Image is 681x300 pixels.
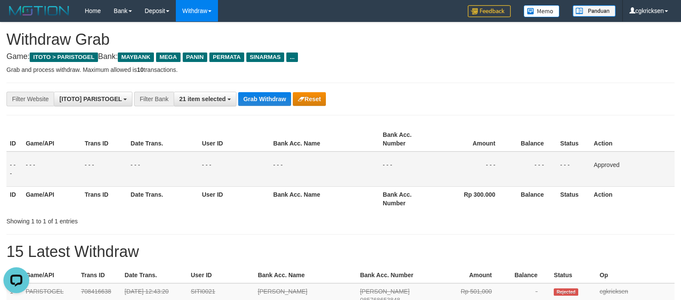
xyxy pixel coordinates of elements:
th: Bank Acc. Number [356,267,439,283]
th: Action [590,186,675,211]
th: Status [550,267,596,283]
th: Balance [505,267,550,283]
td: - - - [379,152,438,187]
th: ID [6,186,22,211]
img: Feedback.jpg [468,5,511,17]
th: Game/API [22,267,78,283]
th: Bank Acc. Name [270,127,380,152]
div: Filter Website [6,92,54,106]
button: [ITOTO] PARISTOGEL [54,92,132,106]
td: - - - [6,152,22,187]
span: [ITOTO] PARISTOGEL [59,96,122,102]
img: MOTION_logo.png [6,4,72,17]
th: Action [590,127,675,152]
td: - - - [508,152,557,187]
th: Bank Acc. Name [255,267,357,283]
div: Filter Bank [134,92,174,106]
a: [PERSON_NAME] [258,288,307,295]
td: - - - [22,152,81,187]
span: PERMATA [209,53,244,62]
th: User ID [187,267,255,283]
span: MEGA [156,53,181,62]
img: Button%20Memo.svg [524,5,560,17]
th: Op [596,267,675,283]
img: panduan.png [573,5,616,17]
strong: 10 [137,66,144,73]
th: Balance [508,127,557,152]
div: Showing 1 to 1 of 1 entries [6,213,277,226]
td: - - - [438,152,508,187]
th: Status [557,186,590,211]
th: Bank Acc. Number [379,186,438,211]
button: 21 item selected [174,92,236,106]
th: Balance [508,186,557,211]
span: 21 item selected [179,96,226,102]
th: Trans ID [78,267,121,283]
td: Approved [590,152,675,187]
th: Date Trans. [121,267,187,283]
th: User ID [199,127,270,152]
span: MAYBANK [118,53,154,62]
td: - - - [199,152,270,187]
span: PANIN [183,53,207,62]
span: ... [286,53,298,62]
th: Bank Acc. Name [270,186,380,211]
th: Date Trans. [127,127,199,152]
span: Rejected [554,288,578,296]
td: - - - [557,152,590,187]
th: Status [557,127,590,152]
td: - - - [81,152,127,187]
td: - - - [127,152,199,187]
button: Reset [293,92,326,106]
th: Rp 300.000 [438,186,508,211]
th: User ID [199,186,270,211]
th: ID [6,127,22,152]
h1: Withdraw Grab [6,31,675,48]
th: Bank Acc. Number [379,127,438,152]
th: Amount [439,267,505,283]
span: [PERSON_NAME] [360,288,409,295]
th: Date Trans. [127,186,199,211]
th: Trans ID [81,127,127,152]
th: Game/API [22,186,81,211]
td: - - - [270,152,380,187]
th: Amount [438,127,508,152]
th: Game/API [22,127,81,152]
span: SINARMAS [246,53,284,62]
th: Trans ID [81,186,127,211]
button: Open LiveChat chat widget [3,3,29,29]
p: Grab and process withdraw. Maximum allowed is transactions. [6,65,675,74]
button: Grab Withdraw [238,92,291,106]
h4: Game: Bank: [6,53,675,61]
span: ITOTO > PARISTOGEL [30,53,98,62]
h1: 15 Latest Withdraw [6,243,675,260]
